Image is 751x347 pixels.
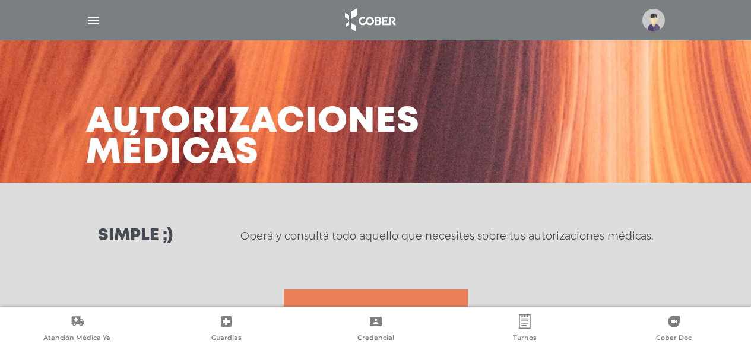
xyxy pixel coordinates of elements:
a: Cober Doc [600,314,749,345]
span: Atención Médica Ya [43,333,110,344]
span: Guardias [211,333,242,344]
a: Credencial [301,314,450,345]
span: Turnos [513,333,537,344]
img: Cober_menu-lines-white.svg [86,13,101,28]
h3: Autorizaciones médicas [86,107,420,168]
a: Atención Médica Ya [2,314,151,345]
a: Guardias [151,314,300,345]
img: logo_cober_home-white.png [338,6,401,34]
p: Operá y consultá todo aquello que necesites sobre tus autorizaciones médicas. [240,229,653,243]
a: Turnos [450,314,599,345]
span: Credencial [357,333,394,344]
img: profile-placeholder.svg [642,9,665,31]
span: Cober Doc [656,333,692,344]
h3: Simple ;) [98,228,173,244]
